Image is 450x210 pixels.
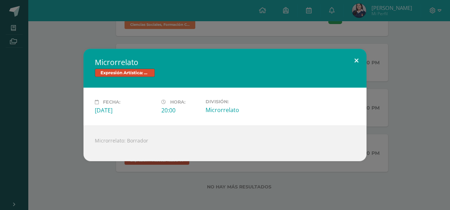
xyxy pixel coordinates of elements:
[206,99,266,104] label: División:
[83,126,367,161] div: Microrrelato: Borrador
[161,106,200,114] div: 20:00
[346,49,367,73] button: Close (Esc)
[206,106,266,114] div: Microrrelato
[95,106,156,114] div: [DATE]
[95,69,155,77] span: Expresión Artística: Teatro
[170,99,185,105] span: Hora:
[95,57,355,67] h2: Microrrelato
[103,99,120,105] span: Fecha:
